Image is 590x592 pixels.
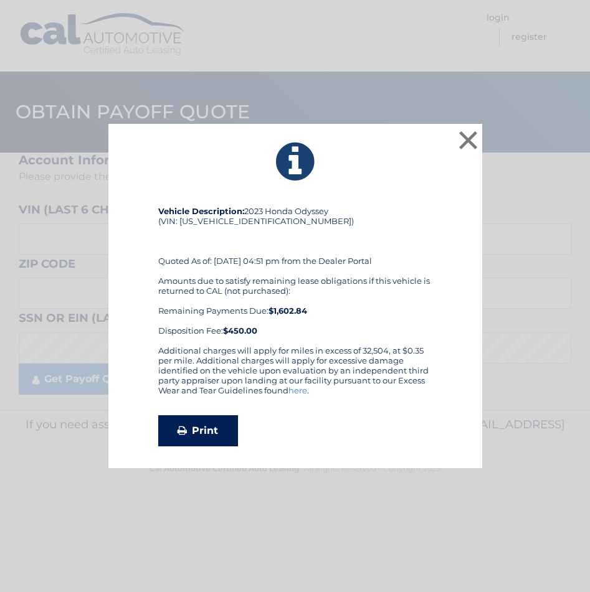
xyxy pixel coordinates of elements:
[456,128,481,153] button: ×
[223,326,257,336] strong: $450.00
[269,306,307,316] b: $1,602.84
[158,276,432,336] div: Amounts due to satisfy remaining lease obligations if this vehicle is returned to CAL (not purcha...
[158,206,244,216] strong: Vehicle Description:
[288,385,307,395] a: here
[158,206,432,345] div: 2023 Honda Odyssey (VIN: [US_VEHICLE_IDENTIFICATION_NUMBER]) Quoted As of: [DATE] 04:51 pm from t...
[158,415,238,446] a: Print
[158,345,432,405] div: Additional charges will apply for miles in excess of 32,504, at $0.35 per mile. Additional charge...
